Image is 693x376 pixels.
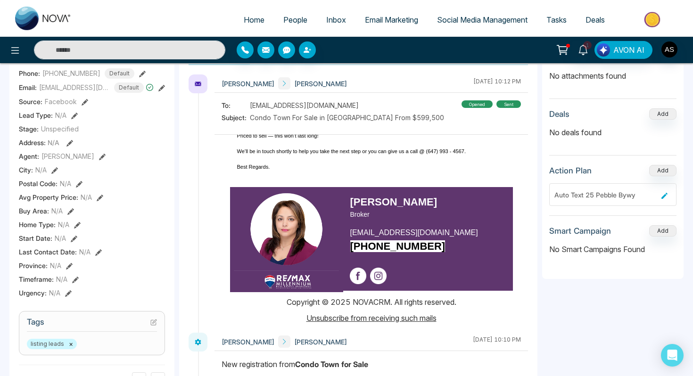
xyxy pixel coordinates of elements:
[428,11,537,29] a: Social Media Management
[19,82,37,92] span: Email:
[549,63,676,82] p: No attachments found
[473,77,521,90] div: [DATE] 10:12 PM
[549,226,611,236] h3: Smart Campaign
[661,41,677,57] img: User Avatar
[294,337,347,347] span: [PERSON_NAME]
[42,68,100,78] span: [PHONE_NUMBER]
[81,192,92,202] span: N/A
[365,15,418,25] span: Email Marketing
[189,43,250,65] button: Activity
[48,139,59,147] span: N/A
[41,124,79,134] span: Unspecified
[549,166,592,175] h3: Action Plan
[19,233,52,243] span: Start Date :
[60,179,71,188] span: N/A
[437,15,528,25] span: Social Media Management
[19,192,78,202] span: Avg Property Price :
[649,165,676,176] button: Add
[222,100,250,110] span: To:
[58,220,69,229] span: N/A
[19,110,53,120] span: Lead Type:
[274,11,317,29] a: People
[55,110,66,120] span: N/A
[546,15,567,25] span: Tasks
[51,206,63,216] span: N/A
[19,97,42,106] span: Source:
[549,109,569,119] h3: Deals
[19,165,33,175] span: City :
[19,179,58,188] span: Postal Code :
[222,337,274,347] span: [PERSON_NAME]
[317,11,355,29] a: Inbox
[649,225,676,237] button: Add
[283,15,307,25] span: People
[69,340,73,348] button: ×
[27,317,157,332] h3: Tags
[41,151,94,161] span: [PERSON_NAME]
[572,41,594,57] a: 1
[496,100,521,108] div: sent
[19,206,49,216] span: Buy Area :
[19,288,47,298] span: Urgency :
[250,100,359,110] span: [EMAIL_ADDRESS][DOMAIN_NAME]
[27,339,77,349] span: listing leads
[19,151,39,161] span: Agent:
[49,288,60,298] span: N/A
[19,274,54,284] span: Timeframe :
[554,190,658,200] div: Auto Text 25 Pebble Bywy
[55,233,66,243] span: N/A
[473,335,521,348] div: [DATE] 10:10 PM
[597,43,610,57] img: Lead Flow
[79,247,91,257] span: N/A
[15,7,72,30] img: Nova CRM Logo
[234,11,274,29] a: Home
[114,82,144,93] span: Default
[222,79,274,89] span: [PERSON_NAME]
[19,261,48,270] span: Province :
[649,108,676,120] button: Add
[294,79,347,89] span: [PERSON_NAME]
[326,15,346,25] span: Inbox
[19,124,39,134] span: Stage:
[250,113,444,123] span: Condo Town For Sale in [GEOGRAPHIC_DATA] From $599,500
[619,9,687,30] img: Market-place.gif
[19,247,77,257] span: Last Contact Date :
[19,220,56,229] span: Home Type :
[549,244,676,255] p: No Smart Campaigns Found
[462,100,493,108] div: Opened
[583,41,592,49] span: 1
[45,97,77,106] span: Facebook
[244,15,264,25] span: Home
[19,68,40,78] span: Phone:
[661,344,684,367] div: Open Intercom Messenger
[537,11,576,29] a: Tasks
[594,41,652,59] button: AVON AI
[56,274,67,284] span: N/A
[105,68,134,79] span: Default
[19,138,59,147] span: Address:
[576,11,614,29] a: Deals
[222,113,250,123] span: Subject:
[586,15,605,25] span: Deals
[35,165,47,175] span: N/A
[50,261,61,270] span: N/A
[613,44,644,56] span: AVON AI
[549,127,676,138] p: No deals found
[355,11,428,29] a: Email Marketing
[39,82,110,92] span: [EMAIL_ADDRESS][DOMAIN_NAME]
